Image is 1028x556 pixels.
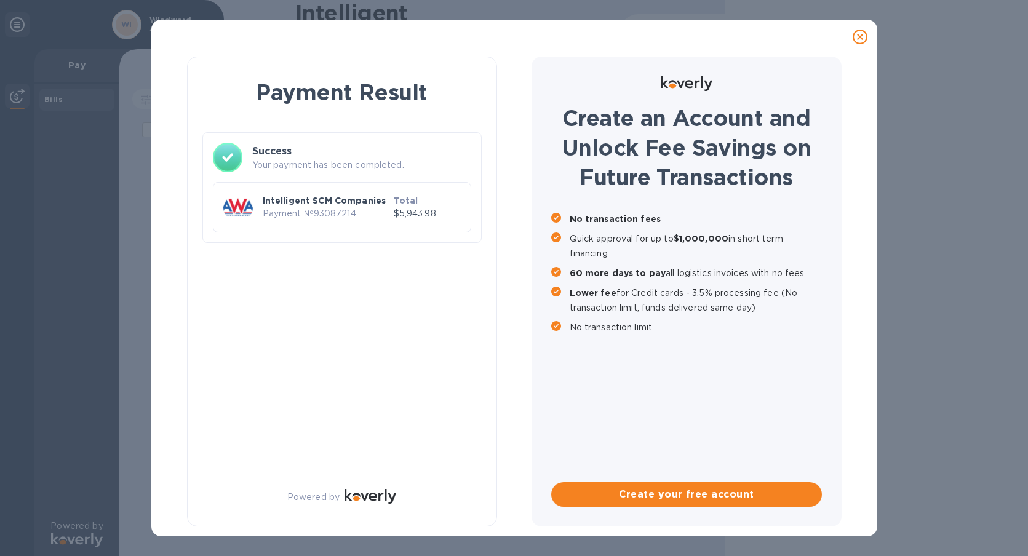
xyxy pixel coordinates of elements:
b: 60 more days to pay [570,268,666,278]
p: all logistics invoices with no fees [570,266,822,280]
b: No transaction fees [570,214,661,224]
span: Create your free account [561,487,812,502]
b: Total [394,196,418,205]
img: Logo [345,489,396,504]
b: $1,000,000 [674,234,728,244]
h1: Create an Account and Unlock Fee Savings on Future Transactions [551,103,822,192]
p: Quick approval for up to in short term financing [570,231,822,261]
h1: Payment Result [207,77,477,108]
p: Payment № 93087214 [263,207,389,220]
p: Powered by [287,491,340,504]
img: Logo [661,76,712,91]
p: $5,943.98 [394,207,461,220]
p: No transaction limit [570,320,822,335]
p: for Credit cards - 3.5% processing fee (No transaction limit, funds delivered same day) [570,285,822,315]
h3: Success [252,144,471,159]
p: Intelligent SCM Companies [263,194,389,207]
b: Lower fee [570,288,616,298]
button: Create your free account [551,482,822,507]
p: Your payment has been completed. [252,159,471,172]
